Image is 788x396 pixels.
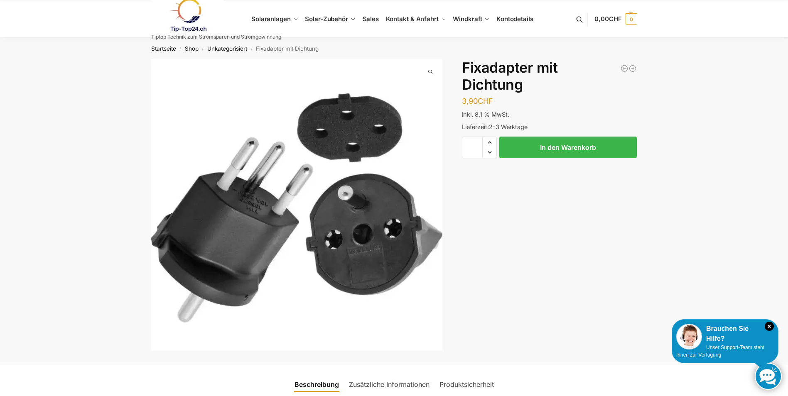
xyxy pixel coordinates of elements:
a: Kontakt & Anfahrt [382,0,449,38]
a: Beschreibung [290,374,344,394]
span: 0,00 [594,15,621,23]
span: 0 [626,13,637,25]
a: NEP 800 Micro Wechselrichter 800W/600W drosselbar Balkon Solar Anlage W-LAN [620,64,628,73]
span: Lieferzeit: [462,123,528,130]
span: / [199,46,207,52]
span: inkl. 8,1 % MwSt. [462,111,509,118]
a: Windkraft [449,0,493,38]
a: Steckdosenadapter mit DichtungSteckdosenadapter mit Dichtung [151,59,443,351]
li: 1 / 1 [151,59,443,351]
img: Steckdosenadapter-mit Dichtung [151,59,443,351]
a: Shop [185,45,199,52]
p: Tiptop Technik zum Stromsparen und Stromgewinnung [151,34,281,39]
a: Produktsicherheit [435,374,499,394]
span: Kontakt & Anfahrt [386,15,439,23]
button: In den Warenkorb [499,137,637,158]
a: Unkategorisiert [207,45,247,52]
span: / [176,46,185,52]
span: 2-3 Werktage [489,123,528,130]
a: Solar-Zubehör [302,0,359,38]
span: Sales [363,15,379,23]
span: Solaranlagen [251,15,291,23]
img: Customer service [676,324,702,350]
div: Brauchen Sie Hilfe? [676,324,774,344]
span: Solar-Zubehör [305,15,348,23]
a: Kontodetails [493,0,537,38]
a: Sales [359,0,382,38]
nav: Breadcrumb [136,38,652,59]
span: Reduce quantity [483,147,496,158]
span: CHF [478,97,493,105]
input: Produktmenge [462,137,483,158]
h1: Fixadapter mit Dichtung [462,59,637,93]
span: Kontodetails [496,15,533,23]
a: 100W Schwarz Flexible Solarpanel PV Monokrystallin für Wohnmobil, Balkonkraftwerk, Boot [628,64,637,73]
span: Increase quantity [483,137,496,148]
span: / [247,46,256,52]
span: Windkraft [453,15,482,23]
i: Schließen [765,322,774,331]
a: 0,00CHF 0 [594,7,637,32]
a: Startseite [151,45,176,52]
bdi: 3,90 [462,97,493,105]
a: Zusätzliche Informationen [344,374,435,394]
span: CHF [609,15,622,23]
span: Unser Support-Team steht Ihnen zur Verfügung [676,345,764,358]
